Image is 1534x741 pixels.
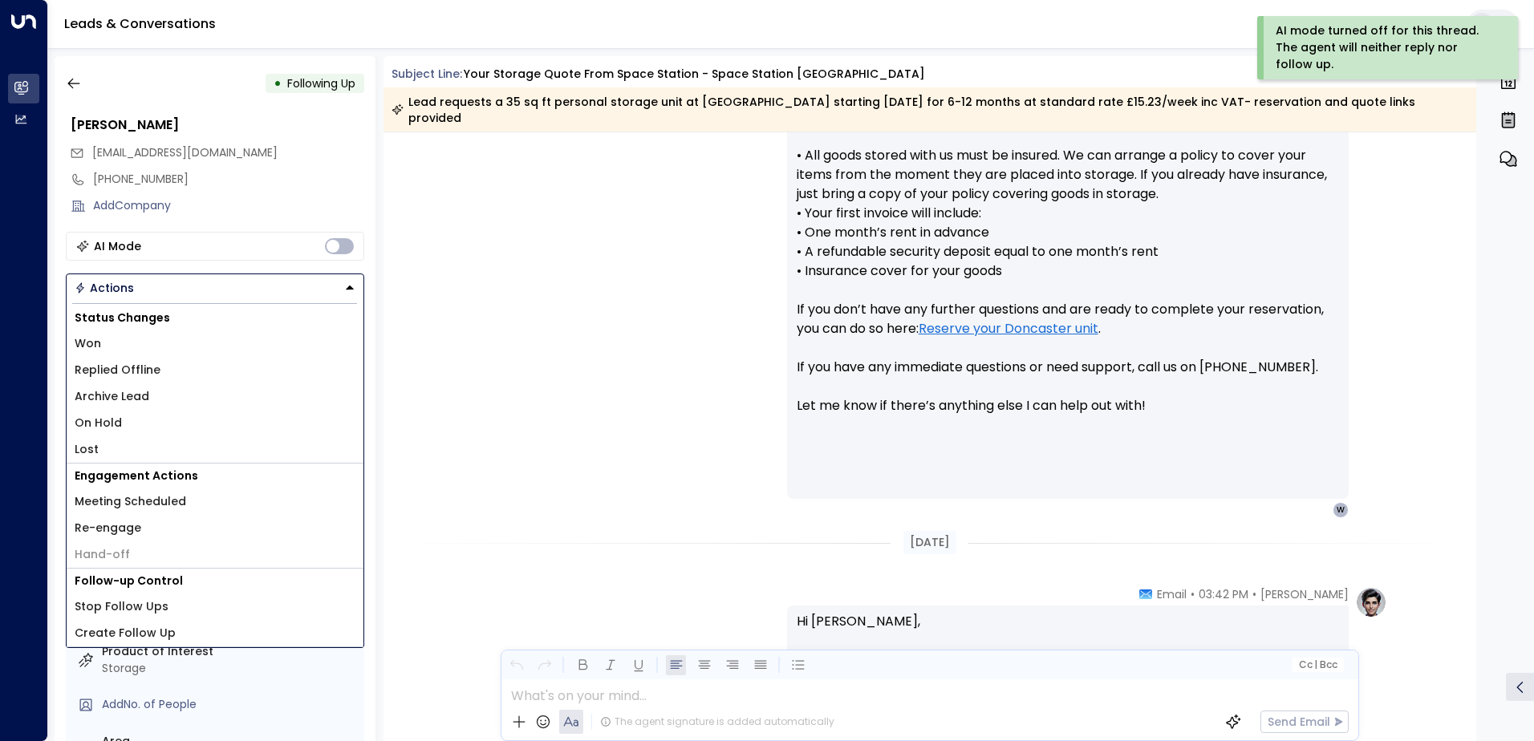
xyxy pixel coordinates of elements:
[75,415,122,431] span: On Hold
[92,144,278,161] span: woodsforthetrees@gmail.com
[93,171,364,188] div: [PHONE_NUMBER]
[64,14,216,33] a: Leads & Conversations
[1292,658,1343,673] button: Cc|Bcc
[75,362,160,379] span: Replied Offline
[67,306,363,330] h1: Status Changes
[903,531,956,554] div: [DATE]
[66,273,364,302] button: Actions
[75,388,149,405] span: Archive Lead
[392,66,462,82] span: Subject Line:
[464,66,925,83] div: Your storage quote from Space Station - Space Station [GEOGRAPHIC_DATA]
[1199,586,1248,602] span: 03:42 PM
[1157,586,1187,602] span: Email
[75,441,99,458] span: Lost
[1298,659,1337,670] span: Cc Bcc
[534,655,554,675] button: Redo
[67,464,363,488] h1: Engagement Actions
[1260,586,1349,602] span: [PERSON_NAME]
[75,598,168,615] span: Stop Follow Ups
[92,144,278,160] span: [EMAIL_ADDRESS][DOMAIN_NAME]
[75,546,130,563] span: Hand-off
[75,493,186,510] span: Meeting Scheduled
[274,69,282,98] div: •
[102,643,358,660] label: Product of Interest
[1314,659,1317,670] span: |
[392,94,1467,126] div: Lead requests a 35 sq ft personal storage unit at [GEOGRAPHIC_DATA] starting [DATE] for 6-12 mont...
[75,335,101,352] span: Won
[1276,22,1496,73] div: AI mode turned off for this thread. The agent will neither reply nor follow up.
[94,238,141,254] div: AI Mode
[506,655,526,675] button: Undo
[287,75,355,91] span: Following Up
[75,625,176,642] span: Create Follow Up
[1333,502,1349,518] div: W
[66,273,364,302] div: Button group with a nested menu
[71,115,364,135] div: [PERSON_NAME]
[600,715,834,729] div: The agent signature is added automatically
[93,197,364,214] div: AddCompany
[1355,586,1387,618] img: profile-logo.png
[67,569,363,593] h1: Follow-up Control
[102,660,358,677] div: Storage
[102,696,358,713] div: AddNo. of People
[75,281,134,295] div: Actions
[75,520,141,537] span: Re-engage
[1252,586,1256,602] span: •
[1191,586,1195,602] span: •
[919,319,1098,338] a: Reserve your Doncaster unit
